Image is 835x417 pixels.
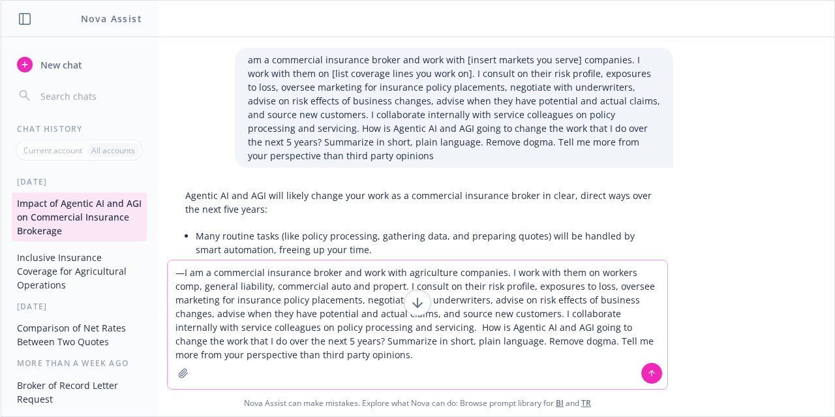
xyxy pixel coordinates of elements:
button: Inclusive Insurance Coverage for Agricultural Operations [12,247,147,296]
div: More than a week ago [1,358,157,369]
textarea: —I am a commercial insurance broker and work with agriculture companies. I work with them on work... [168,260,667,389]
button: Comparison of Net Rates Between Two Quotes [12,317,147,352]
p: All accounts [91,145,135,156]
span: New chat [38,58,82,72]
li: Many routine tasks (like policy processing, gathering data, and preparing quotes) will be handled... [196,226,660,259]
a: BI [556,397,564,409]
div: [DATE] [1,301,157,312]
p: am a commercial insurance broker and work with [insert markets you serve] companies. I work with ... [248,53,660,162]
span: Nova Assist can make mistakes. Explore what Nova can do: Browse prompt library for and [244,390,591,416]
p: Agentic AI and AGI will likely change your work as a commercial insurance broker in clear, direct... [185,189,660,216]
h1: Nova Assist [81,12,142,25]
div: Chat History [1,123,157,134]
a: TR [581,397,591,409]
button: Impact of Agentic AI and AGI on Commercial Insurance Brokerage [12,193,147,241]
div: [DATE] [1,176,157,187]
p: Current account [23,145,82,156]
input: Search chats [38,87,142,105]
button: Broker of Record Letter Request [12,375,147,410]
button: New chat [12,53,147,76]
